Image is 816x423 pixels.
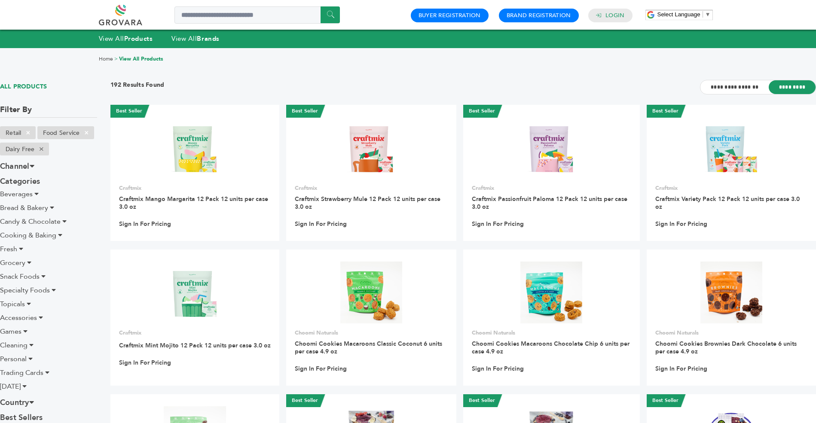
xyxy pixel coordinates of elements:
[700,117,763,179] img: Craftmix Variety Pack 12 Pack 12 units per case 3.0 oz
[119,329,271,337] p: Craftmix
[164,262,226,324] img: Craftmix Mint Mojito 12 Pack 12 units per case 3.0 oz
[700,262,763,324] img: Choomi Cookies Brownies Dark Chocolate 6 units per case 4.9 oz
[99,55,113,62] a: Home
[171,34,220,43] a: View AllBrands
[174,6,340,24] input: Search a product or brand...
[655,340,797,356] a: Choomi Cookies Brownies Dark Chocolate 6 units per case 4.9 oz
[99,34,153,43] a: View AllProducts
[119,55,163,62] a: View All Products
[79,128,94,138] span: ×
[472,340,630,356] a: Choomi Cookies Macaroons Chocolate Chip 6 units per case 4.9 oz
[340,117,403,179] img: Craftmix Strawberry Mule 12 Pack 12 units per case 3.0 oz
[295,340,442,356] a: Choomi Cookies Macaroons Classic Coconut 6 units per case 4.9 oz
[655,365,707,373] a: Sign In For Pricing
[124,34,153,43] strong: Products
[472,184,631,192] p: Craftmix
[705,11,711,18] span: ▼
[119,184,271,192] p: Craftmix
[197,34,219,43] strong: Brands
[295,365,347,373] a: Sign In For Pricing
[295,195,440,211] a: Craftmix Strawberry Mule 12 Pack 12 units per case 3.0 oz
[114,55,118,62] span: >
[34,144,49,154] span: ×
[472,329,631,337] p: Choomi Naturals
[340,262,403,324] img: Choomi Cookies Macaroons Classic Coconut 6 units per case 4.9 oz
[119,341,271,350] a: Craftmix Mint Mojito 12 Pack 12 units per case 3.0 oz
[657,11,700,18] span: Select Language
[657,11,711,18] a: Select Language​
[655,184,807,192] p: Craftmix
[472,195,627,211] a: Craftmix Passionfruit Paloma 12 Pack 12 units per case 3.0 oz
[472,220,524,228] a: Sign In For Pricing
[605,12,624,19] a: Login
[419,12,481,19] a: Buyer Registration
[295,220,347,228] a: Sign In For Pricing
[164,117,226,179] img: Craftmix Mango Margarita 12 Pack 12 units per case 3.0 oz
[37,126,94,139] li: Food Service
[472,365,524,373] a: Sign In For Pricing
[119,195,268,211] a: Craftmix Mango Margarita 12 Pack 12 units per case 3.0 oz
[110,81,164,94] h3: 192 Results Found
[507,12,571,19] a: Brand Registration
[295,329,447,337] p: Choomi Naturals
[119,359,171,367] a: Sign In For Pricing
[655,220,707,228] a: Sign In For Pricing
[520,117,583,179] img: Craftmix Passionfruit Paloma 12 Pack 12 units per case 3.0 oz
[520,262,583,324] img: Choomi Cookies Macaroons Chocolate Chip 6 units per case 4.9 oz
[295,184,447,192] p: Craftmix
[119,220,171,228] a: Sign In For Pricing
[21,128,35,138] span: ×
[655,329,807,337] p: Choomi Naturals
[655,195,800,211] a: Craftmix Variety Pack 12 Pack 12 units per case 3.0 oz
